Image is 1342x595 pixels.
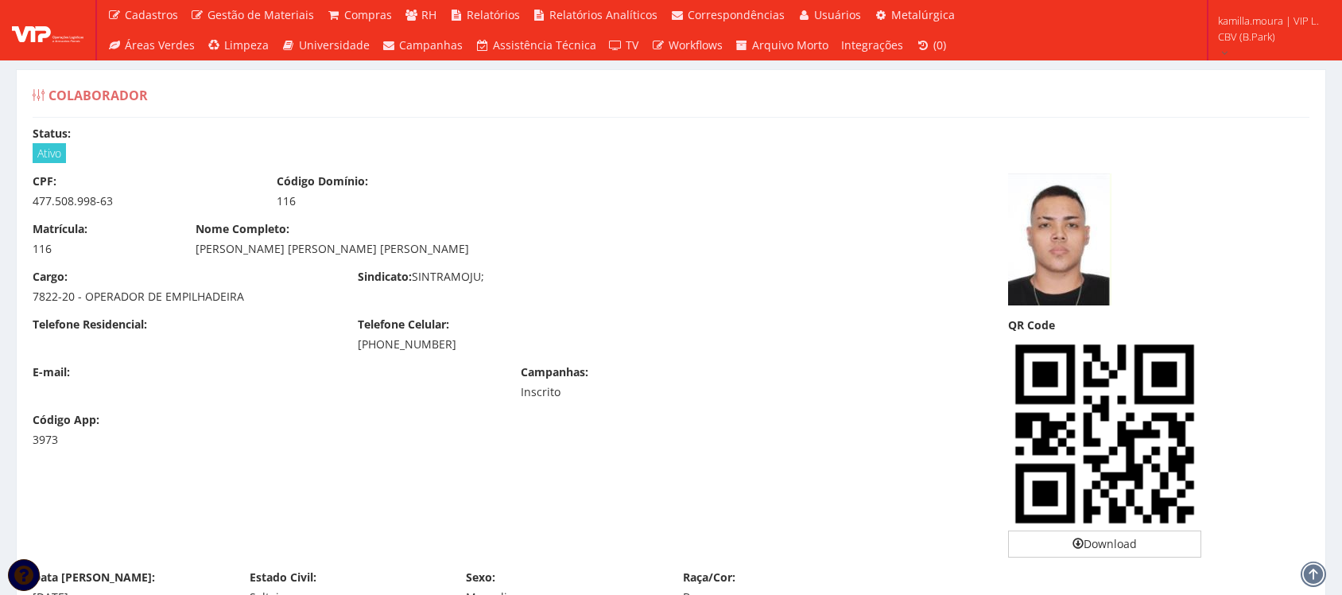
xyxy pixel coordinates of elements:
a: Assistência Técnica [469,30,603,60]
span: Relatórios [467,7,520,22]
a: Campanhas [376,30,470,60]
span: Limpeza [224,37,269,52]
span: Correspondências [688,7,785,22]
label: Nome Completo: [196,221,289,237]
span: Colaborador [48,87,148,104]
span: Áreas Verdes [125,37,195,52]
span: Gestão de Materiais [208,7,314,22]
div: [PHONE_NUMBER] [358,336,659,352]
a: Workflows [645,30,729,60]
a: Universidade [275,30,376,60]
div: [PERSON_NAME] [PERSON_NAME] [PERSON_NAME] [196,241,822,257]
div: 3973 [33,432,172,448]
span: RH [421,7,436,22]
img: logo [12,18,83,42]
span: (0) [933,37,946,52]
span: Universidade [299,37,370,52]
span: Campanhas [399,37,463,52]
label: Telefone Celular: [358,317,449,332]
a: Limpeza [201,30,276,60]
div: 116 [33,241,172,257]
a: Integrações [835,30,910,60]
span: Integrações [841,37,903,52]
span: Compras [344,7,392,22]
span: kamilla.moura | VIP L. CBV (B.Park) [1218,13,1321,45]
div: 116 [277,193,497,209]
img: victor-173989455067b4af16b45cb.JPG [1008,173,1111,305]
span: Arquivo Morto [752,37,828,52]
div: SINTRAMOJU; [346,269,671,289]
a: (0) [910,30,952,60]
label: Estado Civil: [250,570,316,585]
label: Campanhas: [521,364,588,380]
span: Metalúrgica [891,7,955,22]
label: Sindicato: [358,269,412,285]
label: E-mail: [33,364,70,380]
label: Telefone Residencial: [33,317,147,332]
span: Ativo [33,143,66,163]
label: Cargo: [33,269,68,285]
img: jyLTa5uQMEiTtAkLgDBIk7QJC4AwSJO0CQuAMEiTtAkLgDBIk7QJC4AwSJO0CQuAMEiTtAkLgDBIk7QJC4AwSJO0CQuAMEiTt... [1008,337,1201,531]
label: Raça/Cor: [683,570,735,585]
div: Inscrito [521,384,741,400]
label: Matrícula: [33,221,87,237]
label: QR Code [1008,317,1055,333]
span: TV [626,37,638,52]
div: 7822-20 - OPERADOR DE EMPILHADEIRA [33,289,334,305]
span: Workflows [669,37,723,52]
div: 477.508.998-63 [33,193,253,209]
label: CPF: [33,173,56,189]
span: Relatórios Analíticos [549,7,657,22]
a: Áreas Verdes [101,30,201,60]
span: Assistência Técnica [493,37,596,52]
label: Data [PERSON_NAME]: [33,570,155,585]
a: Arquivo Morto [729,30,836,60]
label: Código App: [33,412,99,428]
label: Status: [33,126,71,142]
a: Download [1008,531,1201,558]
span: Usuários [814,7,861,22]
span: Cadastros [125,7,178,22]
label: Código Domínio: [277,173,368,189]
a: TV [603,30,646,60]
label: Sexo: [466,570,495,585]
